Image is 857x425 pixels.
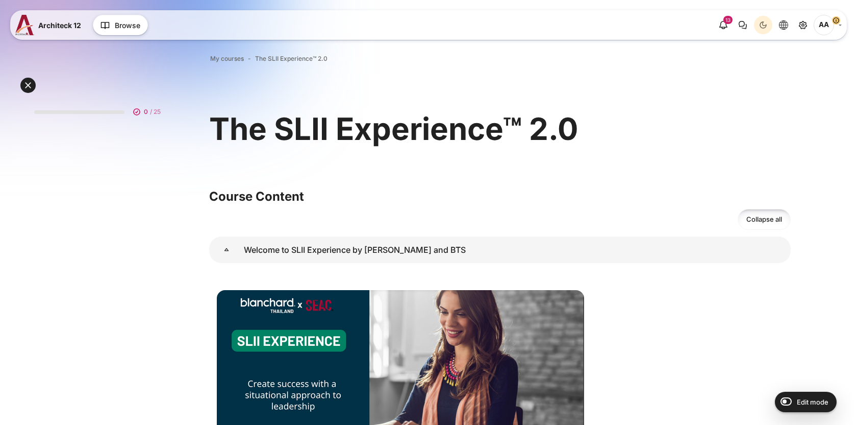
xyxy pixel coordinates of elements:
[209,109,578,149] h1: The SLII Experience™ 2.0
[209,52,791,65] nav: Navigation bar
[209,188,791,204] h3: Course Content
[144,107,148,116] span: 0
[714,16,733,34] div: Show notification window with 13 new notifications
[723,16,733,24] div: 13
[814,15,842,35] a: User menu
[797,398,828,406] span: Edit mode
[26,97,173,122] a: 0 / 25
[150,107,161,116] span: / 25
[746,215,782,225] span: Collapse all
[210,54,244,63] a: My courses
[734,16,752,34] button: There are 0 unread conversations
[738,209,791,230] a: Collapse all
[255,54,327,63] a: The SLII Experience™ 2.0
[15,15,85,35] a: A12 A12 Architeck 12
[15,15,34,35] img: A12
[814,15,834,35] span: Aum Aum
[93,15,148,35] button: Browse
[115,20,140,31] span: Browse
[209,237,244,263] a: Welcome to SLII Experience by Blanchard and BTS
[794,16,812,34] a: Site administration
[754,16,772,34] button: Light Mode Dark Mode
[774,16,793,34] button: Languages
[755,17,771,33] div: Dark Mode
[38,20,81,31] span: Architeck 12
